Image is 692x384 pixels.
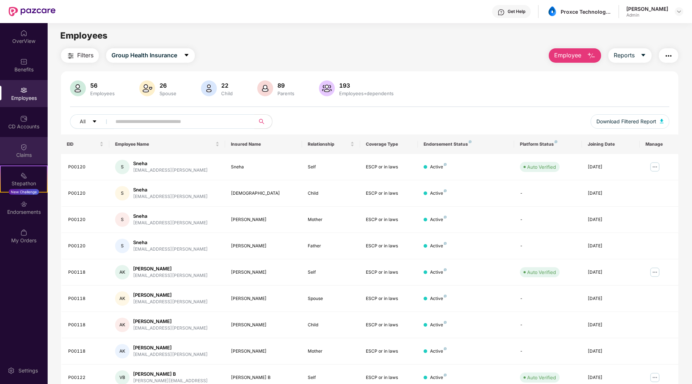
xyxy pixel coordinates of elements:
img: svg+xml;base64,PHN2ZyB4bWxucz0iaHR0cDovL3d3dy53My5vcmcvMjAwMC9zdmciIHdpZHRoPSIyNCIgaGVpZ2h0PSIyNC... [664,52,673,60]
span: caret-down [92,119,97,125]
div: ESCP or in laws [366,164,412,171]
img: svg+xml;base64,PHN2ZyB4bWxucz0iaHR0cDovL3d3dy53My5vcmcvMjAwMC9zdmciIHhtbG5zOnhsaW5rPSJodHRwOi8vd3... [587,52,596,60]
div: Active [430,216,447,223]
span: Download Filtered Report [596,118,656,125]
button: Employee [549,48,601,63]
div: [PERSON_NAME] [133,265,208,272]
img: svg+xml;base64,PHN2ZyB4bWxucz0iaHR0cDovL3d3dy53My5vcmcvMjAwMC9zdmciIHdpZHRoPSI4IiBoZWlnaHQ9IjgiIH... [444,189,447,192]
div: [DATE] [588,216,634,223]
div: Settings [16,367,40,374]
div: [PERSON_NAME] [231,243,297,250]
img: svg+xml;base64,PHN2ZyB4bWxucz0iaHR0cDovL3d3dy53My5vcmcvMjAwMC9zdmciIHdpZHRoPSI4IiBoZWlnaHQ9IjgiIH... [444,347,447,350]
span: caret-down [640,52,646,59]
div: AK [115,265,130,279]
button: Filters [61,48,99,63]
div: Self [308,374,354,381]
div: Mother [308,348,354,355]
div: 56 [89,82,116,89]
img: svg+xml;base64,PHN2ZyBpZD0iTXlfT3JkZXJzIiBkYXRhLW5hbWU9Ik15IE9yZGVycyIgeG1sbnM9Imh0dHA6Ly93d3cudz... [20,229,27,236]
th: Relationship [302,134,360,154]
div: ESCP or in laws [366,348,412,355]
div: [EMAIL_ADDRESS][PERSON_NAME] [133,299,208,305]
img: asset%201.png [547,6,557,17]
td: - [514,180,582,207]
div: 26 [158,82,178,89]
div: Platform Status [520,141,576,147]
div: [EMAIL_ADDRESS][PERSON_NAME] [133,246,208,253]
div: Mother [308,216,354,223]
div: Child [308,190,354,197]
img: svg+xml;base64,PHN2ZyBpZD0iSG9tZSIgeG1sbnM9Imh0dHA6Ly93d3cudzMub3JnLzIwMDAvc3ZnIiB3aWR0aD0iMjAiIG... [20,30,27,37]
div: Employees+dependents [338,91,395,96]
div: [DATE] [588,374,634,381]
img: svg+xml;base64,PHN2ZyBpZD0iU2V0dGluZy0yMHgyMCIgeG1sbnM9Imh0dHA6Ly93d3cudzMub3JnLzIwMDAvc3ZnIiB3aW... [8,367,15,374]
div: 22 [220,82,234,89]
img: svg+xml;base64,PHN2ZyB4bWxucz0iaHR0cDovL3d3dy53My5vcmcvMjAwMC9zdmciIHdpZHRoPSI4IiBoZWlnaHQ9IjgiIH... [469,140,472,143]
img: svg+xml;base64,PHN2ZyB4bWxucz0iaHR0cDovL3d3dy53My5vcmcvMjAwMC9zdmciIHdpZHRoPSIyNCIgaGVpZ2h0PSIyNC... [66,52,75,60]
div: [DATE] [588,348,634,355]
td: - [514,207,582,233]
img: svg+xml;base64,PHN2ZyB4bWxucz0iaHR0cDovL3d3dy53My5vcmcvMjAwMC9zdmciIHhtbG5zOnhsaW5rPSJodHRwOi8vd3... [319,80,335,96]
div: Child [308,322,354,328]
div: Admin [626,12,668,18]
div: [EMAIL_ADDRESS][PERSON_NAME] [133,193,208,200]
td: - [514,233,582,259]
img: svg+xml;base64,PHN2ZyB4bWxucz0iaHR0cDovL3d3dy53My5vcmcvMjAwMC9zdmciIHdpZHRoPSI4IiBoZWlnaHQ9IjgiIH... [444,268,447,271]
div: ESCP or in laws [366,374,412,381]
div: [DEMOGRAPHIC_DATA] [231,190,297,197]
div: [PERSON_NAME] [133,318,208,325]
span: EID [67,141,98,147]
span: All [80,118,86,125]
div: P00120 [68,216,104,223]
div: S [115,239,130,253]
img: svg+xml;base64,PHN2ZyB4bWxucz0iaHR0cDovL3d3dy53My5vcmcvMjAwMC9zdmciIHdpZHRoPSI4IiBoZWlnaHQ9IjgiIH... [444,374,447,376]
img: svg+xml;base64,PHN2ZyBpZD0iQmVuZWZpdHMiIHhtbG5zPSJodHRwOi8vd3d3LnczLm9yZy8yMDAwL3N2ZyIgd2lkdGg9Ij... [20,58,27,65]
div: [PERSON_NAME] [231,322,297,328]
div: AK [115,344,130,358]
div: [EMAIL_ADDRESS][PERSON_NAME] [133,167,208,174]
div: Active [430,243,447,250]
div: ESCP or in laws [366,216,412,223]
div: Active [430,322,447,328]
img: svg+xml;base64,PHN2ZyB4bWxucz0iaHR0cDovL3d3dy53My5vcmcvMjAwMC9zdmciIHdpZHRoPSI4IiBoZWlnaHQ9IjgiIH... [444,242,447,245]
div: [PERSON_NAME] [231,269,297,276]
div: Get Help [508,9,525,14]
div: Self [308,269,354,276]
div: Sneha [133,160,208,167]
img: svg+xml;base64,PHN2ZyB4bWxucz0iaHR0cDovL3d3dy53My5vcmcvMjAwMC9zdmciIHhtbG5zOnhsaW5rPSJodHRwOi8vd3... [201,80,217,96]
img: svg+xml;base64,PHN2ZyB4bWxucz0iaHR0cDovL3d3dy53My5vcmcvMjAwMC9zdmciIHhtbG5zOnhsaW5rPSJodHRwOi8vd3... [70,80,86,96]
img: svg+xml;base64,PHN2ZyB4bWxucz0iaHR0cDovL3d3dy53My5vcmcvMjAwMC9zdmciIHdpZHRoPSI4IiBoZWlnaHQ9IjgiIH... [444,216,447,219]
div: 193 [338,82,395,89]
div: ESCP or in laws [366,243,412,250]
div: Spouse [308,295,354,302]
img: svg+xml;base64,PHN2ZyBpZD0iQ0RfQWNjb3VudHMiIGRhdGEtbmFtZT0iQ0QgQWNjb3VudHMiIHhtbG5zPSJodHRwOi8vd3... [20,115,27,122]
div: Self [308,164,354,171]
div: Auto Verified [527,163,556,171]
div: 89 [276,82,296,89]
td: - [514,338,582,365]
button: search [254,114,272,129]
div: Sneha [133,239,208,246]
div: [EMAIL_ADDRESS][PERSON_NAME] [133,325,208,332]
div: AK [115,318,130,332]
div: Proxce Technologies [561,8,611,15]
div: S [115,212,130,227]
div: Spouse [158,91,178,96]
div: Parents [276,91,296,96]
button: Allcaret-down [70,114,114,129]
span: Employee [554,51,581,60]
img: svg+xml;base64,PHN2ZyBpZD0iRW5kb3JzZW1lbnRzIiB4bWxucz0iaHR0cDovL3d3dy53My5vcmcvMjAwMC9zdmciIHdpZH... [20,200,27,208]
img: svg+xml;base64,PHN2ZyBpZD0iRW1wbG95ZWVzIiB4bWxucz0iaHR0cDovL3d3dy53My5vcmcvMjAwMC9zdmciIHdpZHRoPS... [20,87,27,94]
div: New Challenge [9,189,39,195]
div: Child [220,91,234,96]
span: Reports [614,51,635,60]
th: EID [61,134,109,154]
div: P00120 [68,243,104,250]
div: S [115,160,130,174]
div: P00120 [68,190,104,197]
button: Group Health Insurancecaret-down [106,48,195,63]
div: P00118 [68,322,104,328]
th: Coverage Type [360,134,418,154]
span: search [254,119,268,124]
img: svg+xml;base64,PHN2ZyB4bWxucz0iaHR0cDovL3d3dy53My5vcmcvMjAwMC9zdmciIHdpZHRoPSI4IiBoZWlnaHQ9IjgiIH... [555,140,557,143]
